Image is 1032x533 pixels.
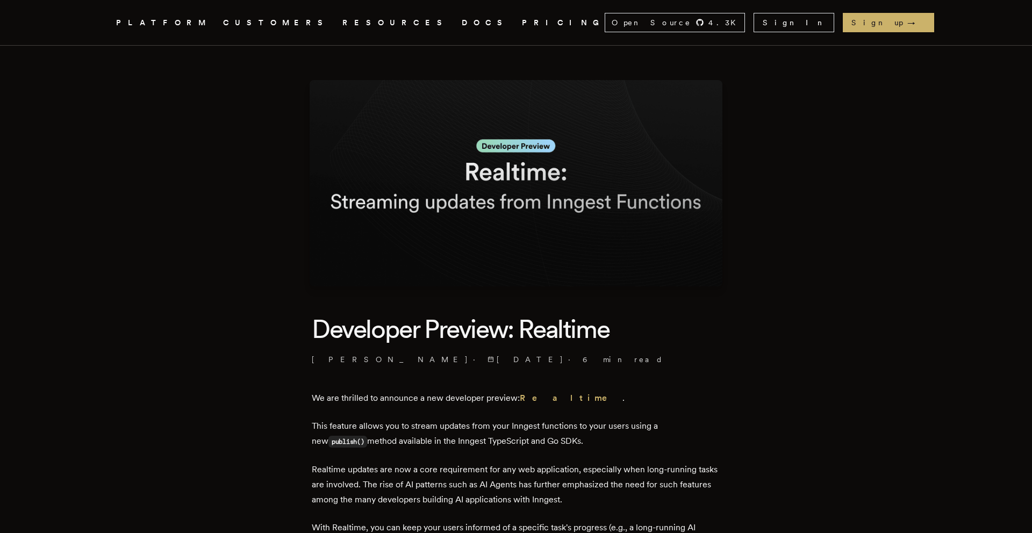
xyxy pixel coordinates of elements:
a: Sign up [843,13,934,32]
span: 4.3 K [708,17,742,28]
span: → [907,17,926,28]
a: Sign In [754,13,834,32]
p: Realtime updates are now a core requirement for any web application, especially when long-running... [312,462,720,507]
span: 6 min read [583,354,663,365]
span: Open Source [612,17,691,28]
p: We are thrilled to announce a new developer preview: . [312,391,720,406]
a: CUSTOMERS [223,16,329,30]
code: publish() [328,436,367,448]
a: DOCS [462,16,509,30]
img: Featured image for Developer Preview: Realtime blog post [310,80,722,286]
h1: Developer Preview: Realtime [312,312,720,345]
a: [PERSON_NAME] [312,354,469,365]
p: · · [312,354,720,365]
p: This feature allows you to stream updates from your Inngest functions to your users using a new m... [312,419,720,449]
button: RESOURCES [342,16,449,30]
button: PLATFORM [116,16,210,30]
span: [DATE] [488,354,564,365]
a: Realtime [520,393,622,403]
a: PRICING [522,16,605,30]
